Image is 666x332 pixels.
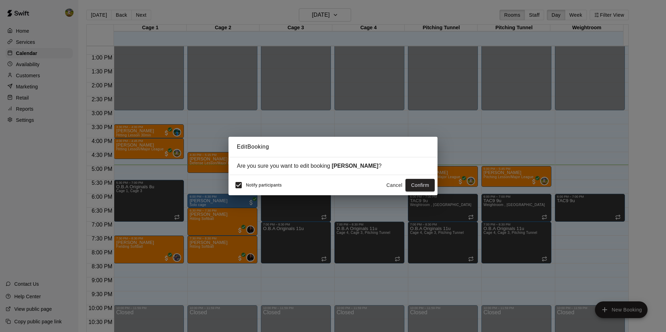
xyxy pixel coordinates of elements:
[237,163,429,169] div: Are you sure you want to edit booking ?
[229,137,437,157] h2: Edit Booking
[246,183,282,188] span: Notify participants
[383,179,405,192] button: Cancel
[405,179,435,192] button: Confirm
[332,163,378,169] strong: [PERSON_NAME]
